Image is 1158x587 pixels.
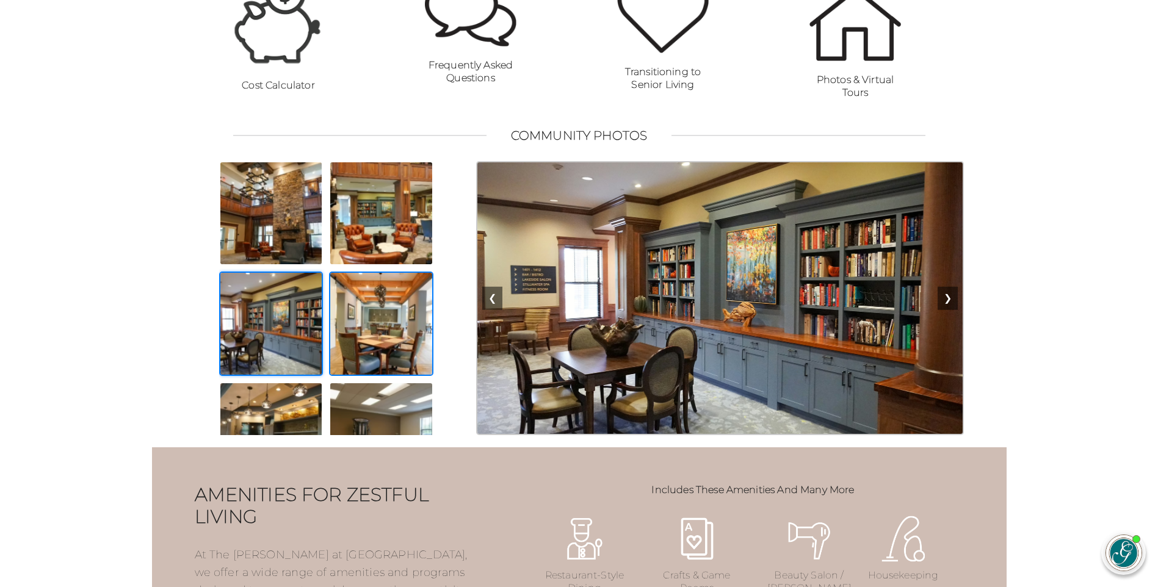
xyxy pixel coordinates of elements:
[511,128,648,143] h2: Community Photos
[429,59,513,84] strong: Frequently Asked Questions
[861,569,946,582] p: Housekeeping
[625,66,701,90] strong: Transitioning to Senior Living
[543,484,964,495] h3: Includes These Amenities And Many More
[817,74,894,98] strong: Photos & Virtual Tours
[673,514,722,563] img: Crafts & Game Rooms
[242,79,314,91] strong: Cost Calculator
[916,259,1146,519] iframe: iframe
[1106,535,1142,571] img: avatar
[482,287,502,310] button: Previous Image
[879,514,928,563] img: Housekeeping
[195,484,476,528] h2: Amenities for Zestful Living
[785,514,834,563] img: Beauty Salon / Barber
[560,514,609,563] img: Restaurant-Style Dining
